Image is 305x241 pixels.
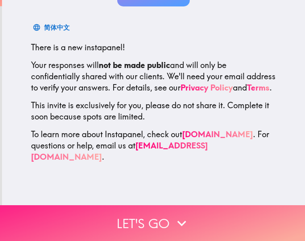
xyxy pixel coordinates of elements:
a: [DOMAIN_NAME] [182,129,253,139]
button: 简体中文 [31,19,73,35]
span: There is a new instapanel! [31,42,125,52]
a: [EMAIL_ADDRESS][DOMAIN_NAME] [31,140,208,162]
a: Terms [247,82,270,93]
b: not be made public [99,60,170,70]
div: 简体中文 [44,22,70,33]
p: To learn more about Instapanel, check out . For questions or help, email us at . [31,129,276,163]
p: This invite is exclusively for you, please do not share it. Complete it soon because spots are li... [31,100,276,122]
p: Your responses will and will only be confidentially shared with our clients. We'll need your emai... [31,60,276,93]
a: Privacy Policy [181,82,233,93]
